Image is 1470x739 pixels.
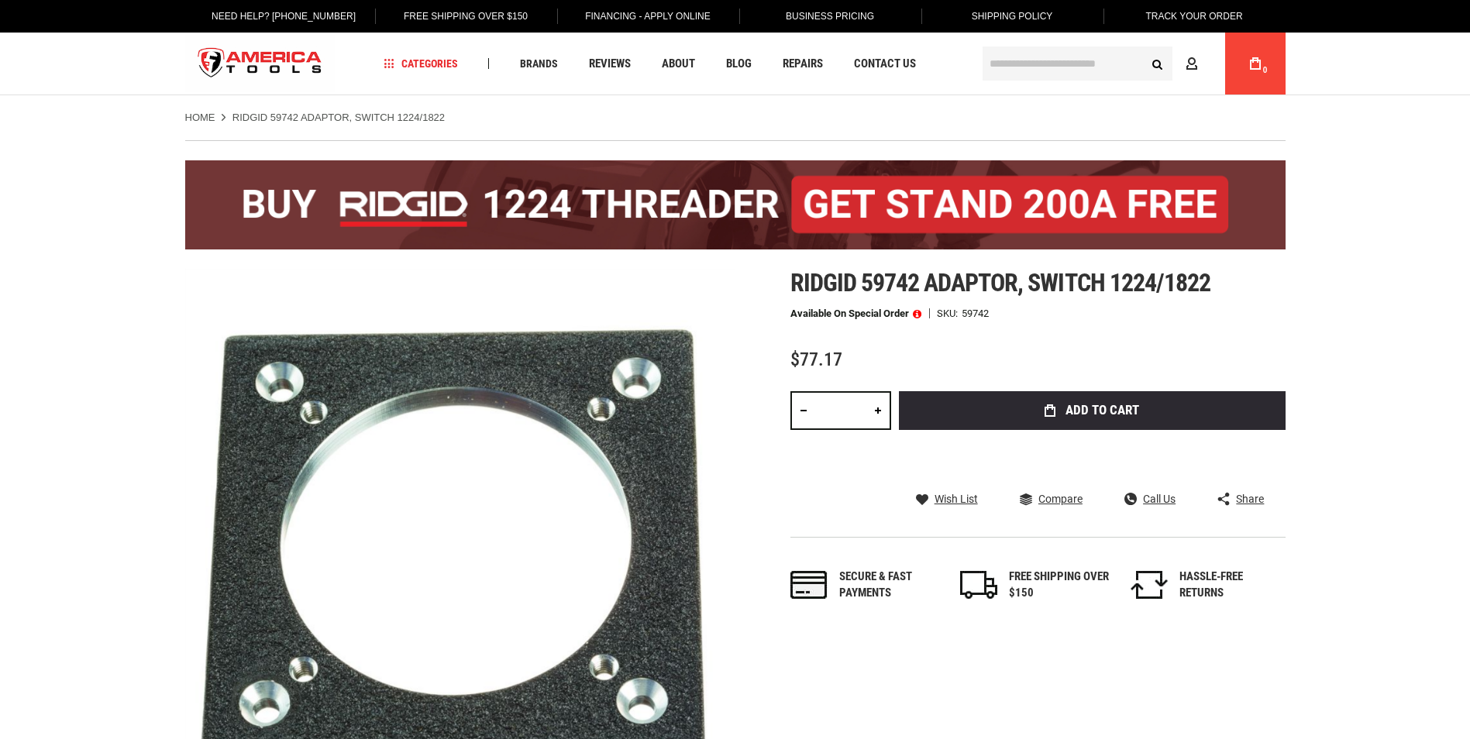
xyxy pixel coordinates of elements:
[185,35,336,93] a: store logo
[962,308,989,318] div: 59742
[377,53,465,74] a: Categories
[719,53,759,74] a: Blog
[520,58,558,69] span: Brands
[1236,493,1264,504] span: Share
[185,160,1286,249] img: BOGO: Buy the RIDGID® 1224 Threader (26092), get the 92467 200A Stand FREE!
[1263,66,1268,74] span: 0
[232,112,445,123] strong: RIDGID 59742 ADAPTOR, SWITCH 1224/1822
[185,111,215,125] a: Home
[1038,493,1083,504] span: Compare
[783,58,823,70] span: Repairs
[1065,404,1139,417] span: Add to Cart
[655,53,702,74] a: About
[935,493,978,504] span: Wish List
[776,53,830,74] a: Repairs
[790,571,828,599] img: payments
[790,349,842,370] span: $77.17
[1124,492,1176,506] a: Call Us
[185,35,336,93] img: America Tools
[1241,33,1270,95] a: 0
[847,53,923,74] a: Contact Us
[937,308,962,318] strong: SKU
[662,58,695,70] span: About
[582,53,638,74] a: Reviews
[899,391,1286,430] button: Add to Cart
[790,268,1211,297] span: Ridgid 59742 adaptor, switch 1224/1822
[1179,569,1280,602] div: HASSLE-FREE RETURNS
[916,492,978,506] a: Wish List
[384,58,458,69] span: Categories
[1020,492,1083,506] a: Compare
[1143,49,1172,78] button: Search
[1131,571,1168,599] img: returns
[972,11,1053,22] span: Shipping Policy
[1143,493,1176,504] span: Call Us
[589,58,631,70] span: Reviews
[1009,569,1110,602] div: FREE SHIPPING OVER $150
[726,58,752,70] span: Blog
[854,58,916,70] span: Contact Us
[960,571,997,599] img: shipping
[513,53,565,74] a: Brands
[790,308,921,319] p: Available on Special Order
[839,569,940,602] div: Secure & fast payments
